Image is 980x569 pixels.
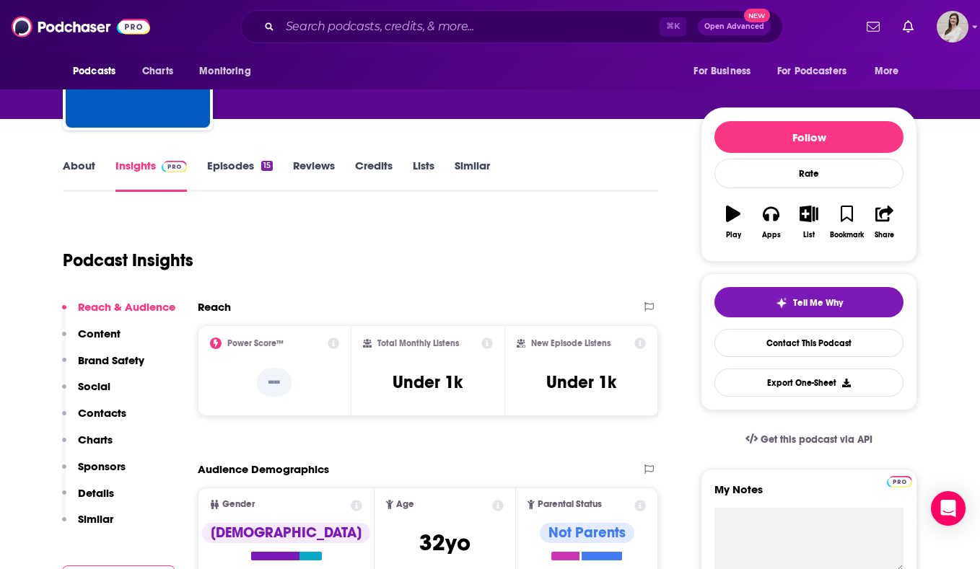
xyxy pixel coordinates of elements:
span: Charts [142,61,173,81]
a: Show notifications dropdown [897,14,919,39]
button: List [790,196,828,248]
button: open menu [63,58,134,85]
p: Social [78,379,110,393]
p: Brand Safety [78,353,144,367]
p: Content [78,327,121,340]
label: My Notes [714,482,904,508]
button: tell me why sparkleTell Me Why [714,287,904,317]
button: Reach & Audience [62,300,175,327]
div: Rate [714,159,904,188]
a: Contact This Podcast [714,329,904,357]
h3: Under 1k [546,371,616,393]
h2: New Episode Listens [531,338,611,348]
span: New [744,9,770,22]
button: open menu [768,58,867,85]
button: Similar [62,512,113,539]
input: Search podcasts, credits, & more... [280,15,660,38]
a: Reviews [293,159,335,192]
button: Apps [752,196,789,248]
div: Share [875,231,894,239]
div: Play [726,231,741,239]
h1: Podcast Insights [63,250,193,271]
img: Podchaser Pro [162,161,187,172]
a: Credits [355,159,393,192]
button: Social [62,379,110,406]
span: More [875,61,899,81]
span: Tell Me Why [793,297,843,309]
button: Bookmark [828,196,865,248]
span: ⌘ K [660,17,686,36]
p: -- [257,368,292,397]
a: Episodes15 [207,159,273,192]
span: For Business [694,61,751,81]
img: tell me why sparkle [776,297,787,309]
p: Sponsors [78,459,126,473]
button: Sponsors [62,459,126,486]
button: Open AdvancedNew [698,18,771,35]
button: Export One-Sheet [714,369,904,397]
button: open menu [189,58,269,85]
img: Podchaser Pro [887,476,912,488]
p: Charts [78,433,113,446]
button: Details [62,486,114,513]
div: 15 [261,161,273,171]
a: InsightsPodchaser Pro [115,159,187,192]
button: open menu [683,58,769,85]
p: Details [78,486,114,500]
img: Podchaser - Follow, Share and Rate Podcasts [12,13,150,40]
div: Open Intercom Messenger [931,491,966,526]
div: Not Parents [540,523,634,543]
button: Play [714,196,752,248]
button: Show profile menu [937,11,968,43]
span: Parental Status [538,500,602,509]
p: Contacts [78,406,126,420]
span: Monitoring [199,61,250,81]
a: Pro website [887,474,912,488]
a: Charts [133,58,182,85]
span: Get this podcast via API [761,433,872,446]
span: Age [396,500,414,509]
span: Logged in as britt11559 [937,11,968,43]
div: Search podcasts, credits, & more... [240,10,783,43]
button: Charts [62,433,113,459]
a: Show notifications dropdown [861,14,885,39]
span: Podcasts [73,61,115,81]
span: 32 yo [419,529,471,557]
a: About [63,159,95,192]
div: List [803,231,815,239]
div: Bookmark [830,231,864,239]
a: Get this podcast via API [734,422,884,457]
h2: Total Monthly Listens [377,338,459,348]
a: Similar [455,159,490,192]
button: Brand Safety [62,353,144,380]
button: Content [62,327,121,353]
button: Contacts [62,406,126,433]
button: Follow [714,121,904,153]
img: User Profile [937,11,968,43]
h3: Under 1k [393,371,463,393]
p: Similar [78,512,113,526]
span: Open Advanced [704,23,764,30]
span: Gender [222,500,255,509]
h2: Audience Demographics [198,462,329,476]
a: Lists [413,159,434,192]
div: Apps [762,231,781,239]
p: Reach & Audience [78,300,175,314]
div: [DEMOGRAPHIC_DATA] [202,523,370,543]
button: open menu [865,58,917,85]
span: For Podcasters [777,61,846,81]
h2: Reach [198,300,231,314]
h2: Power Score™ [227,338,284,348]
button: Share [866,196,904,248]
